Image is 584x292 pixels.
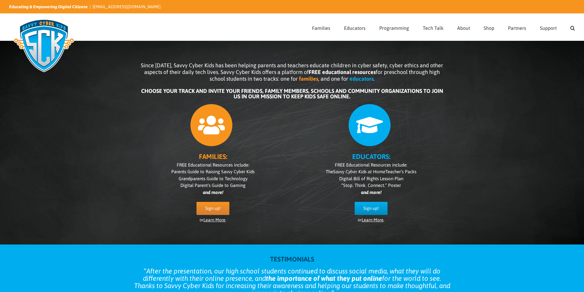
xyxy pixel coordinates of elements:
[270,255,314,263] strong: TESTIMONIALS
[363,206,379,211] span: Sign up!
[9,15,79,76] img: Savvy Cyber Kids Logo
[508,26,526,30] span: Partners
[457,14,470,40] a: About
[92,4,161,9] a: [EMAIL_ADDRESS][DOMAIN_NAME]
[266,274,382,282] strong: the importance of what they put online
[335,162,407,167] span: FREE Educational Resources include:
[344,14,366,40] a: Educators
[484,26,494,30] span: Shop
[326,169,416,174] span: The Teacher’s Packs
[423,14,443,40] a: Tech Talk
[484,14,494,40] a: Shop
[203,190,223,195] i: and more!
[200,217,226,222] span: or .
[196,202,229,215] a: Sign up!
[309,69,376,75] b: FREE educational resources
[177,162,249,167] span: FREE Educational Resources include:
[508,14,526,40] a: Partners
[318,76,348,82] span: , and one for
[423,26,443,30] span: Tech Talk
[379,14,409,40] a: Programming
[355,202,388,215] a: Sign up!
[341,183,401,188] span: “Stop. Think. Connect.” Poster
[374,76,375,82] span: .
[362,217,384,222] a: Learn More
[180,183,245,188] span: Digital Parent’s Guide to Gaming
[9,4,88,9] i: Educating & Empowering Digital Citizens
[339,176,403,181] span: Digital Bill of Rights Lesson Plan
[203,217,225,222] a: Learn More
[312,26,330,30] span: Families
[361,190,381,195] i: and more!
[349,76,374,82] b: educators
[344,26,366,30] span: Educators
[312,14,330,40] a: Families
[179,176,248,181] span: Grandparents Guide to Technology
[299,76,318,82] b: families
[540,26,557,30] span: Support
[540,14,557,40] a: Support
[141,62,443,82] span: Since [DATE], Savvy Cyber Kids has been helping parents and teachers educate children in cyber sa...
[379,26,409,30] span: Programming
[570,14,575,40] a: Search
[457,26,470,30] span: About
[333,169,385,174] i: Savvy Cyber Kids at Home
[358,217,384,222] span: or .
[312,14,575,40] nav: Main Menu
[141,88,443,100] b: CHOOSE YOUR TRACK AND INVITE YOUR FRIENDS, FAMILY MEMBERS, SCHOOLS AND COMMUNITY ORGANIZATIONS TO...
[199,153,227,160] b: FAMILIES:
[205,206,221,211] span: Sign up!
[171,169,255,174] span: Parents Guide to Raising Savvy Cyber Kids
[352,153,390,160] b: EDUCATORS:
